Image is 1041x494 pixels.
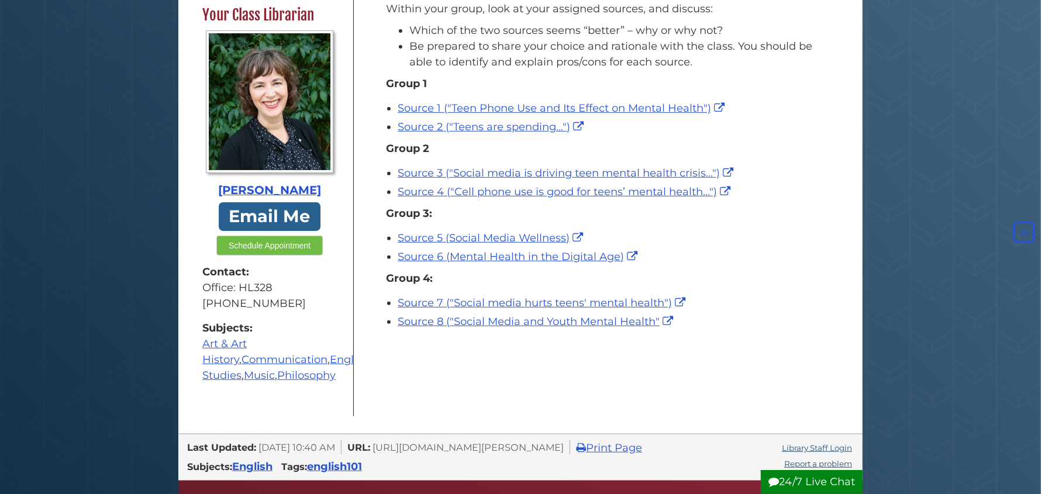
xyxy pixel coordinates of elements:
a: Source 3 ("Social media is driving teen mental health crisis...") [398,167,736,179]
a: English [330,353,369,366]
a: Source 2 ("Teens are spending...") [398,120,587,133]
a: Report a problem [784,459,852,468]
i: Print Page [576,443,586,453]
a: english101 [307,460,362,473]
a: Source 4 ("Cell phone use is good for teens’ mental health...") [398,185,733,198]
a: Philosophy [277,369,336,382]
div: [PHONE_NUMBER] [202,296,337,312]
span: [DATE] 10:40 AM [258,441,335,453]
a: Source 7 ("Social media hurts teens' mental health") [398,296,688,309]
a: Library Staff Login [782,443,852,452]
a: Email Me [219,202,320,231]
span: Last Updated: [187,441,256,453]
a: Art & Art History [202,337,247,366]
strong: Group 2 [386,142,429,155]
li: Be prepared to share your choice and rationale with the class. You should be able to identify and... [409,39,822,70]
h2: Your Class Librarian [197,6,343,25]
strong: Contact: [202,264,337,280]
span: Tags: [281,461,307,472]
div: , , , , , [202,320,337,384]
div: [PERSON_NAME] [202,182,337,199]
p: Within your group, look at your assigned sources, and discuss: [386,1,822,17]
a: Communication [242,353,328,366]
span: Subjects: [187,461,232,472]
strong: Subjects: [202,320,337,336]
a: Print Page [576,441,642,454]
a: English [232,460,273,473]
span: [URL][DOMAIN_NAME][PERSON_NAME] [373,441,564,453]
a: Back to Top [1010,226,1038,239]
a: Music [244,369,275,382]
strong: Group 4: [386,272,433,285]
a: Gender Studies [202,353,411,382]
a: Profile Photo [PERSON_NAME] [202,30,337,199]
strong: Group 3: [386,207,432,220]
li: Which of the two sources seems “better” – why or why not? [409,23,822,39]
span: URL: [347,441,370,453]
a: Source 5 (Social Media Wellness) [398,232,586,244]
div: Office: HL328 [202,280,337,296]
strong: Group 1 [386,77,427,90]
a: Source 6 (Mental Health in the Digital Age) [398,250,640,263]
a: Source 8 ("Social Media and Youth Mental Health" [398,315,676,328]
button: 24/7 Live Chat [761,470,863,494]
img: Profile Photo [206,30,334,173]
a: Source 1 ("Teen Phone Use and Its Effect on Mental Health") [398,102,728,115]
button: Schedule Appointment [216,236,323,255]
